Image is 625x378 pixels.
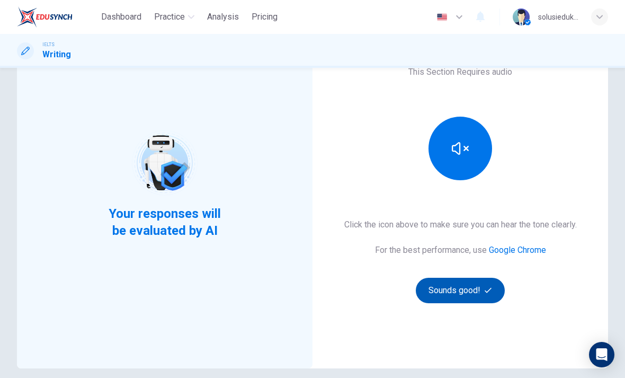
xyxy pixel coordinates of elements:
[513,8,530,25] img: Profile picture
[589,342,614,367] div: Open Intercom Messenger
[131,129,198,197] img: robot icon
[416,278,505,303] button: Sounds good!
[538,11,578,23] div: solusiedukasi-testprep4
[17,6,73,28] img: EduSynch logo
[207,11,239,23] span: Analysis
[17,6,97,28] a: EduSynch logo
[42,41,55,48] span: IELTS
[489,245,546,255] a: Google Chrome
[154,11,185,23] span: Practice
[408,66,512,78] h6: This Section Requires audio
[247,7,282,27] button: Pricing
[344,218,577,231] h6: Click the icon above to make sure you can hear the tone clearly.
[42,48,71,61] h1: Writing
[375,244,546,257] h6: For the best performance, use
[252,11,278,23] span: Pricing
[435,13,449,21] img: en
[97,7,146,27] button: Dashboard
[101,205,229,239] span: Your responses will be evaluated by AI
[150,7,199,27] button: Practice
[101,11,141,23] span: Dashboard
[203,7,243,27] button: Analysis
